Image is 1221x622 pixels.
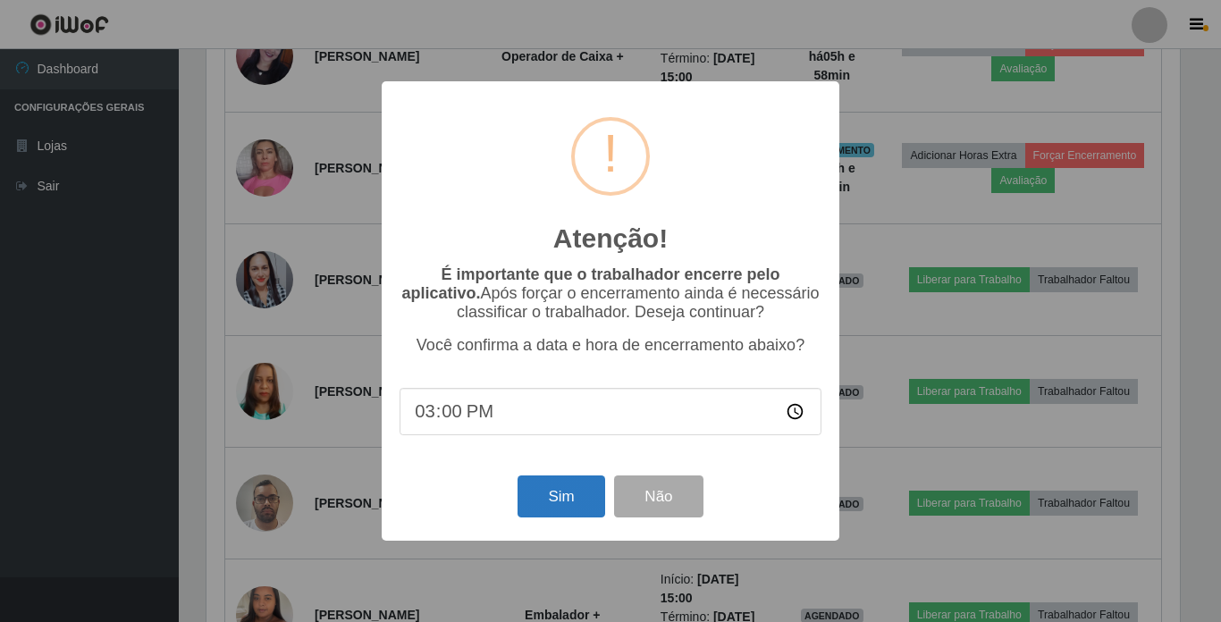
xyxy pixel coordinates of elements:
[553,223,668,255] h2: Atenção!
[400,336,821,355] p: Você confirma a data e hora de encerramento abaixo?
[518,475,604,517] button: Sim
[614,475,703,517] button: Não
[401,265,779,302] b: É importante que o trabalhador encerre pelo aplicativo.
[400,265,821,322] p: Após forçar o encerramento ainda é necessário classificar o trabalhador. Deseja continuar?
